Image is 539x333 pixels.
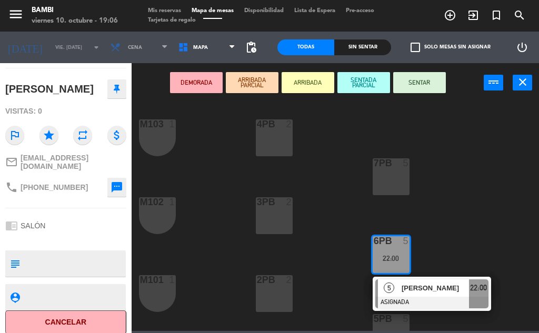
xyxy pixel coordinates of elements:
button: SENTAR [393,72,446,93]
span: Cena [128,45,142,51]
button: DEMORADA [170,72,223,93]
span: [PERSON_NAME] [402,282,469,294]
span: 5 [384,282,394,293]
button: SENTADA PARCIAL [337,72,390,93]
i: attach_money [107,126,126,145]
div: 5 [403,236,409,246]
i: repeat [73,126,92,145]
span: Disponibilidad [239,8,289,14]
i: add_circle_outline [444,9,456,22]
div: 22:00 [373,255,410,262]
span: Mapa [193,45,208,51]
span: [EMAIL_ADDRESS][DOMAIN_NAME] [21,154,126,170]
i: search [513,9,526,22]
div: Sin sentar [334,39,391,55]
i: chrome_reader_mode [5,219,18,232]
div: M101 [140,275,141,285]
div: 5 [403,314,409,324]
label: Solo mesas sin asignar [411,43,491,52]
i: menu [8,6,24,22]
i: arrow_drop_down [90,41,103,54]
i: sms [111,181,123,194]
div: [PERSON_NAME] [5,80,94,98]
span: 22:00 [470,281,487,294]
button: ARRIBADA [282,72,334,93]
div: Visitas: 0 [5,102,126,120]
i: exit_to_app [467,9,480,22]
div: 5 [403,158,409,168]
div: M103 [140,119,141,129]
span: Pre-acceso [341,8,380,14]
i: subject [9,258,21,269]
i: close [516,76,529,88]
span: Mis reservas [143,8,186,14]
button: menu [8,6,24,26]
i: power_settings_new [516,41,528,54]
i: person_pin [9,291,21,303]
div: 1 [169,119,175,129]
span: Lista de Espera [289,8,341,14]
div: 1 [169,197,175,207]
i: star [39,126,58,145]
button: ARRIBADA PARCIAL [226,72,278,93]
i: power_input [487,76,500,88]
span: Mapa de mesas [186,8,239,14]
i: turned_in_not [490,9,503,22]
i: phone [5,181,18,194]
i: outlined_flag [5,126,24,145]
span: pending_actions [245,41,257,54]
div: BAMBI [32,5,118,16]
span: Tarjetas de regalo [143,17,201,23]
a: mail_outline[EMAIL_ADDRESS][DOMAIN_NAME] [5,154,126,170]
span: [PHONE_NUMBER] [21,183,88,191]
div: M102 [140,197,141,207]
div: 1 [169,275,175,285]
span: check_box_outline_blank [411,43,420,52]
div: 2 [286,275,292,285]
button: close [513,75,532,90]
span: SALÓN [21,221,45,230]
div: 2 [286,119,292,129]
button: sms [107,178,126,197]
div: Todas [277,39,334,55]
i: mail_outline [5,156,18,168]
div: 2 [286,197,292,207]
div: viernes 10. octubre - 19:06 [32,16,118,26]
button: power_input [484,75,503,90]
